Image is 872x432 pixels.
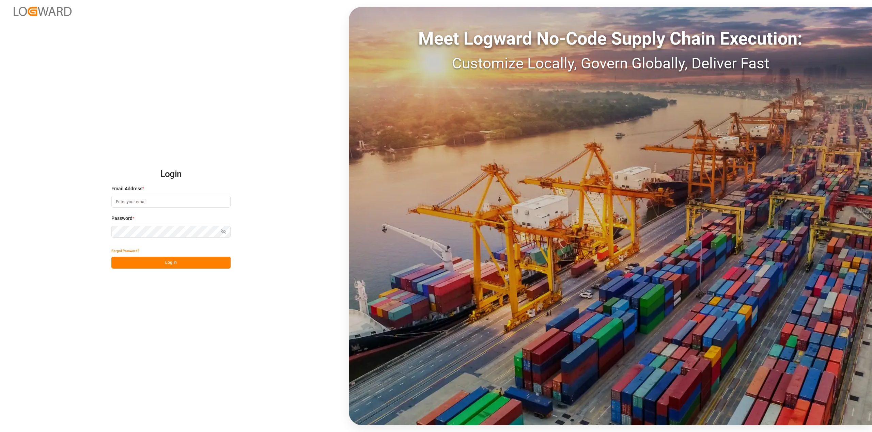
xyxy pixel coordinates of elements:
span: Password [111,215,133,222]
h2: Login [111,163,231,185]
div: Meet Logward No-Code Supply Chain Execution: [349,26,872,52]
button: Log In [111,257,231,269]
input: Enter your email [111,196,231,208]
img: Logward_new_orange.png [14,7,72,16]
span: Email Address [111,185,142,192]
button: Forgot Password? [111,245,139,257]
div: Customize Locally, Govern Globally, Deliver Fast [349,52,872,75]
